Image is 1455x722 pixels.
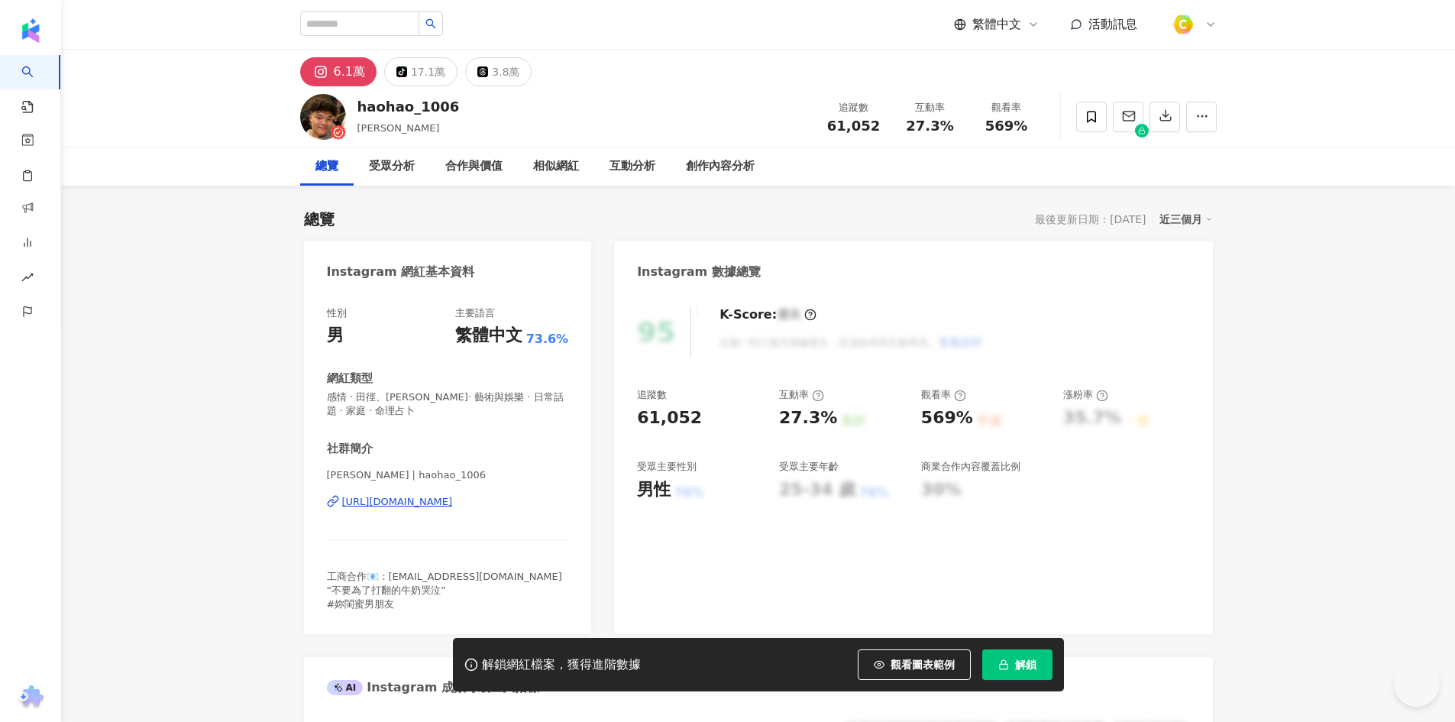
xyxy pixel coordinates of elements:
img: KOL Avatar [300,94,346,140]
div: 主要語言 [455,306,495,320]
span: 感情 · 田徑、[PERSON_NAME]· 藝術與娛樂 · 日常話題 · 家庭 · 命理占卜 [327,390,569,418]
div: 受眾主要性別 [637,460,697,474]
span: 活動訊息 [1088,17,1137,31]
div: 觀看率 [978,100,1036,115]
img: %E6%96%B9%E5%BD%A2%E7%B4%94.png [1169,10,1198,39]
div: 受眾分析 [369,157,415,176]
img: chrome extension [16,685,46,710]
button: 17.1萬 [384,57,458,86]
div: 61,052 [637,406,702,430]
div: 總覽 [304,209,335,230]
div: 創作內容分析 [686,157,755,176]
div: K-Score : [719,306,816,323]
a: search [21,55,52,115]
div: 27.3% [779,406,837,430]
span: 工商合作📧：[EMAIL_ADDRESS][DOMAIN_NAME] “不要為了打翻的牛奶哭泣” #妳閨蜜男朋友 [327,571,562,610]
div: [URL][DOMAIN_NAME] [342,495,453,509]
div: 性別 [327,306,347,320]
div: 解鎖網紅檔案，獲得進階數據 [482,657,641,673]
div: 17.1萬 [411,61,445,83]
div: 合作與價值 [445,157,503,176]
div: 3.8萬 [492,61,519,83]
button: 解鎖 [982,649,1052,680]
span: [PERSON_NAME] [357,122,440,134]
a: [URL][DOMAIN_NAME] [327,495,569,509]
div: 網紅類型 [327,371,373,387]
div: 6.1萬 [334,61,365,83]
span: [PERSON_NAME] | haohao_1006 [327,468,569,482]
div: 互動率 [779,388,824,402]
button: 觀看圖表範例 [858,649,971,680]
div: 男性 [637,478,671,502]
div: 追蹤數 [825,100,883,115]
div: 最後更新日期：[DATE] [1035,213,1146,225]
button: 3.8萬 [465,57,532,86]
div: haohao_1006 [357,97,460,116]
div: 互動率 [901,100,959,115]
span: 569% [985,118,1028,134]
button: 6.1萬 [300,57,377,86]
div: 互動分析 [609,157,655,176]
span: rise [21,262,34,296]
div: 受眾主要年齡 [779,460,839,474]
div: Instagram 數據總覽 [637,264,761,280]
span: 73.6% [526,331,569,348]
div: 繁體中文 [455,324,522,348]
div: 社群簡介 [327,441,373,457]
span: 解鎖 [1015,659,1036,671]
div: 漲粉率 [1063,388,1108,402]
div: Instagram 網紅基本資料 [327,264,475,280]
div: 總覽 [315,157,338,176]
div: 商業合作內容覆蓋比例 [921,460,1020,474]
span: 繁體中文 [972,16,1021,33]
img: logo icon [18,18,43,43]
div: 男 [327,324,344,348]
span: 61,052 [827,118,880,134]
div: 相似網紅 [533,157,579,176]
div: 觀看率 [921,388,966,402]
div: 追蹤數 [637,388,667,402]
div: 近三個月 [1159,209,1213,229]
span: 觀看圖表範例 [891,659,955,671]
div: 569% [921,406,973,430]
span: 27.3% [906,118,953,134]
span: search [425,18,436,29]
